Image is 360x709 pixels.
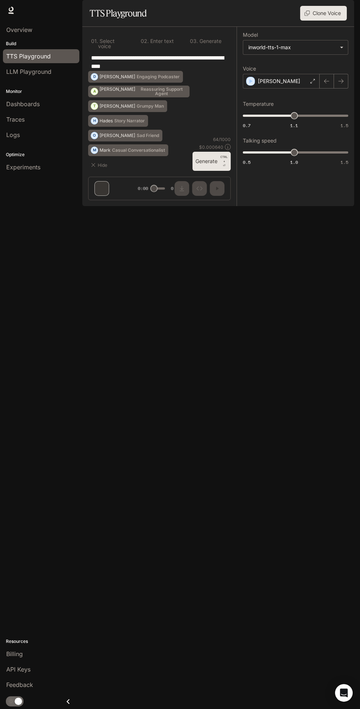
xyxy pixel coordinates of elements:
button: Hide [88,159,112,171]
div: inworld-tts-1-max [243,40,348,54]
div: O [91,130,98,141]
p: Mark [100,148,111,152]
p: Reassuring Support Agent [137,87,186,96]
p: CTRL + [220,155,228,163]
button: GenerateCTRL +⏎ [192,152,231,171]
span: 0.5 [243,159,251,165]
button: HHadesStory Narrator [88,115,148,127]
button: T[PERSON_NAME]Grumpy Man [88,100,167,112]
p: Engaging Podcaster [137,75,180,79]
p: Sad Friend [137,133,159,138]
span: 1.1 [290,122,298,129]
p: 0 3 . [190,39,198,44]
button: O[PERSON_NAME]Sad Friend [88,130,162,141]
p: Generate [198,39,222,44]
div: Open Intercom Messenger [335,684,353,702]
p: Story Narrator [114,119,145,123]
p: Enter text [149,39,174,44]
p: [PERSON_NAME] [100,133,135,138]
p: 0 1 . [91,39,98,49]
div: H [91,115,98,127]
div: D [91,71,98,83]
span: 1.5 [341,159,348,165]
p: Model [243,32,258,37]
p: Temperature [243,101,274,107]
span: 0.7 [243,122,251,129]
button: A[PERSON_NAME]Reassuring Support Agent [88,86,190,97]
p: 0 2 . [141,39,149,44]
p: Select voice [98,39,129,49]
p: Hades [100,119,113,123]
p: Voice [243,66,256,71]
span: 1.0 [290,159,298,165]
div: A [91,86,98,97]
h1: TTS Playground [90,6,147,21]
div: M [91,144,98,156]
p: Grumpy Man [137,104,164,108]
span: 1.5 [341,122,348,129]
button: MMarkCasual Conversationalist [88,144,168,156]
p: Talking speed [243,138,277,143]
p: [PERSON_NAME] [258,78,300,85]
p: Casual Conversationalist [112,148,165,152]
div: T [91,100,98,112]
button: D[PERSON_NAME]Engaging Podcaster [88,71,183,83]
button: Clone Voice [300,6,347,21]
p: [PERSON_NAME] [100,87,135,91]
p: [PERSON_NAME] [100,104,135,108]
p: ⏎ [220,155,228,168]
p: [PERSON_NAME] [100,75,135,79]
div: inworld-tts-1-max [248,44,336,51]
